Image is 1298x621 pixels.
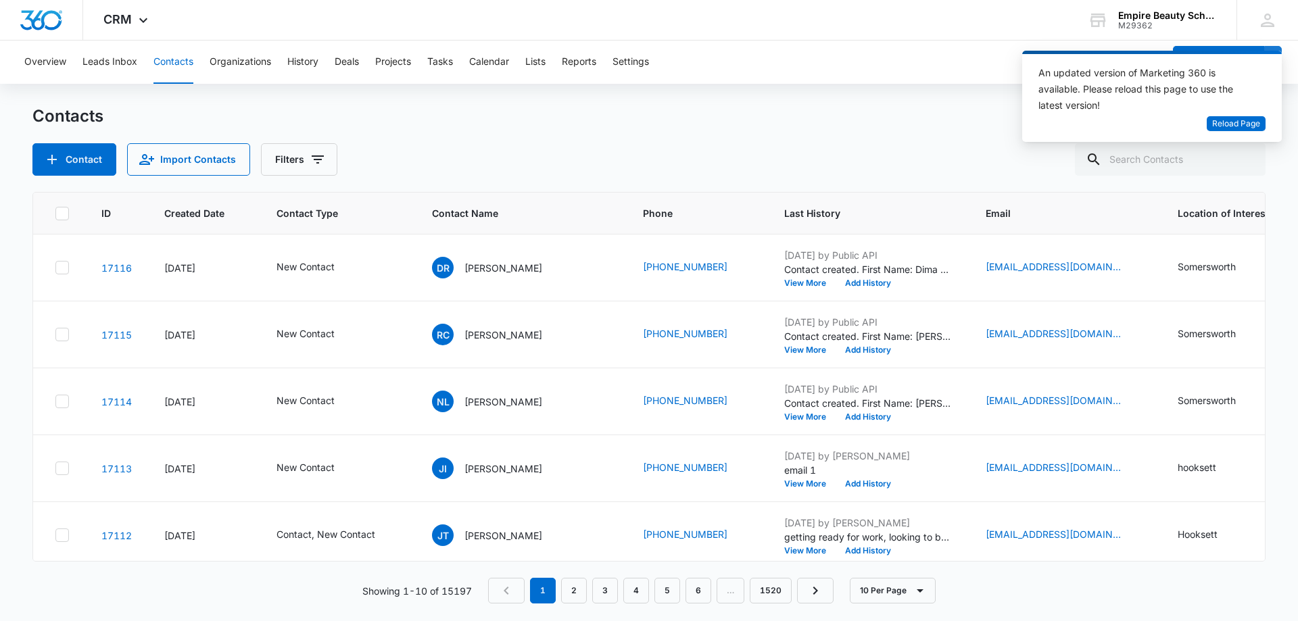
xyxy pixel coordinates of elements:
[986,460,1121,474] a: [EMAIL_ADDRESS][DOMAIN_NAME]
[784,315,953,329] p: [DATE] by Public API
[986,259,1121,274] a: [EMAIL_ADDRESS][DOMAIN_NAME]
[464,462,542,476] p: [PERSON_NAME]
[784,346,836,354] button: View More
[101,262,132,274] a: Navigate to contact details page for Dima Rasheed
[1038,65,1249,114] div: An updated version of Marketing 360 is available. Please reload this page to use the latest version!
[101,396,132,407] a: Navigate to contact details page for Nevaeh Leeman
[836,279,900,287] button: Add History
[101,329,132,341] a: Navigate to contact details page for Rachel Cloutier
[643,460,752,476] div: Phone - +1 (978) 896-8185 - Select to Edit Field
[101,206,112,220] span: ID
[750,578,792,603] a: Page 1520
[469,41,509,84] button: Calendar
[277,393,359,409] div: Contact Type - New Contact - Select to Edit Field
[784,516,953,530] p: [DATE] by [PERSON_NAME]
[643,326,727,341] a: [PHONE_NUMBER]
[277,259,335,274] div: New Contact
[164,528,244,543] div: [DATE]
[784,262,953,276] p: Contact created. First Name: Dima Last Name: [PERSON_NAME] Source: Form - Contact Us Status(es): ...
[836,346,900,354] button: Add History
[127,143,250,176] button: Import Contacts
[1178,527,1242,543] div: Location of Interest (for FB ad integration) - Hooksett - Select to Edit Field
[287,41,318,84] button: History
[643,259,727,274] a: [PHONE_NUMBER]
[464,395,542,409] p: [PERSON_NAME]
[986,393,1121,407] a: [EMAIL_ADDRESS][DOMAIN_NAME]
[375,41,411,84] button: Projects
[164,261,244,275] div: [DATE]
[562,41,596,84] button: Reports
[986,326,1121,341] a: [EMAIL_ADDRESS][DOMAIN_NAME]
[643,206,732,220] span: Phone
[432,324,567,345] div: Contact Name - Rachel Cloutier - Select to Edit Field
[277,393,335,407] div: New Contact
[335,41,359,84] button: Deals
[277,527,375,541] div: Contact, New Contact
[432,324,454,345] span: RC
[261,143,337,176] button: Filters
[432,391,454,412] span: NL
[986,206,1126,220] span: Email
[164,462,244,476] div: [DATE]
[82,41,137,84] button: Leads Inbox
[986,326,1145,343] div: Email - veronihope@icloud.com - Select to Edit Field
[1178,259,1236,274] div: Somersworth
[32,106,103,126] h1: Contacts
[210,41,271,84] button: Organizations
[101,463,132,474] a: Navigate to contact details page for Jeantillle Iradukunda
[784,396,953,410] p: Contact created. First Name: [PERSON_NAME] Last Name: [PERSON_NAME] Source: Form - Contact Us Sta...
[643,326,752,343] div: Phone - (603) 534-5169 - Select to Edit Field
[488,578,834,603] nav: Pagination
[164,395,244,409] div: [DATE]
[1075,143,1266,176] input: Search Contacts
[1178,460,1216,474] div: hooksett
[784,329,953,343] p: Contact created. First Name: [PERSON_NAME] Last Name: [PERSON_NAME] Source: Form - Contact Us Sta...
[1178,393,1260,409] div: Location of Interest (for FB ad integration) - Somersworth - Select to Edit Field
[784,463,953,477] p: email 1
[986,393,1145,409] div: Email - nevaehleeman469@gmail.co - Select to Edit Field
[784,279,836,287] button: View More
[427,41,453,84] button: Tasks
[784,248,953,262] p: [DATE] by Public API
[277,460,335,474] div: New Contact
[1212,118,1260,130] span: Reload Page
[784,480,836,488] button: View More
[561,578,587,603] a: Page 2
[654,578,680,603] a: Page 5
[1178,460,1241,476] div: Location of Interest (for FB ad integration) - hooksett - Select to Edit Field
[1178,527,1218,541] div: Hooksett
[277,326,335,341] div: New Contact
[464,261,542,275] p: [PERSON_NAME]
[101,530,132,541] a: Navigate to contact details page for Joshua Tibodeau
[432,457,454,479] span: JI
[986,527,1121,541] a: [EMAIL_ADDRESS][DOMAIN_NAME]
[836,480,900,488] button: Add History
[643,527,752,543] div: Phone - (603) 545-8185 - Select to Edit Field
[464,528,542,543] p: [PERSON_NAME]
[784,413,836,421] button: View More
[153,41,193,84] button: Contacts
[1118,21,1217,30] div: account id
[784,206,934,220] span: Last History
[277,259,359,276] div: Contact Type - New Contact - Select to Edit Field
[432,257,567,278] div: Contact Name - Dima Rasheed - Select to Edit Field
[850,578,936,603] button: 10 Per Page
[277,460,359,476] div: Contact Type - New Contact - Select to Edit Field
[612,41,649,84] button: Settings
[277,326,359,343] div: Contact Type - New Contact - Select to Edit Field
[525,41,546,84] button: Lists
[797,578,834,603] a: Next Page
[362,584,472,598] p: Showing 1-10 of 15197
[592,578,618,603] a: Page 3
[1173,46,1264,78] button: Add Contact
[1178,393,1236,407] div: Somersworth
[623,578,649,603] a: Page 4
[432,206,591,220] span: Contact Name
[432,391,567,412] div: Contact Name - Nevaeh Leeman - Select to Edit Field
[643,259,752,276] div: Phone - (207) 292-8062 - Select to Edit Field
[464,328,542,342] p: [PERSON_NAME]
[530,578,556,603] em: 1
[277,527,400,543] div: Contact Type - Contact, New Contact - Select to Edit Field
[432,524,454,546] span: JT
[432,524,567,546] div: Contact Name - Joshua Tibodeau - Select to Edit Field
